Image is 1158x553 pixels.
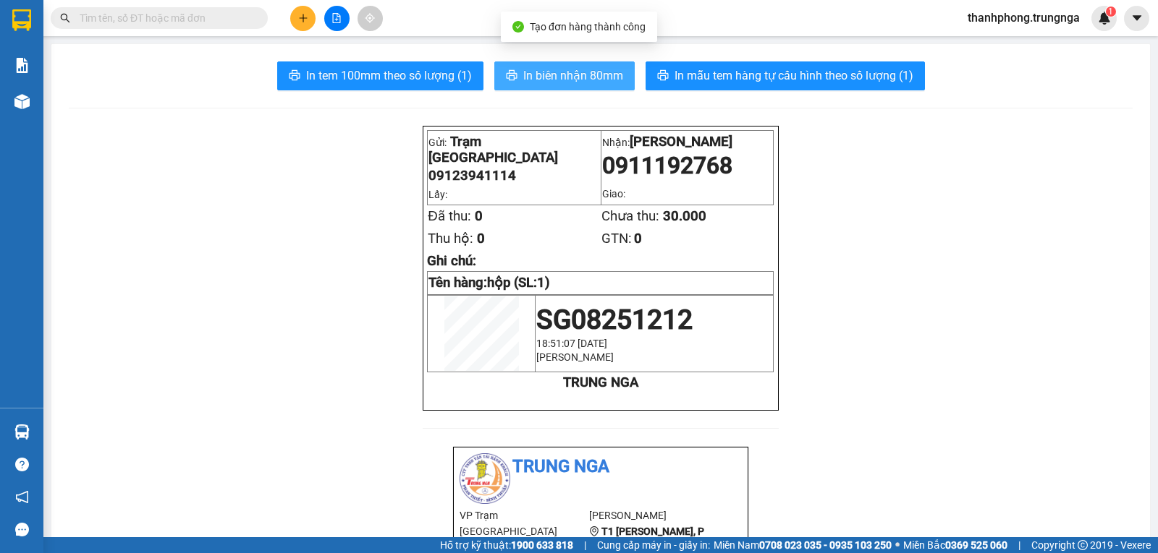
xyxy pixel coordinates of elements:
span: Tạo đơn hàng thành công [530,21,646,33]
span: plus [298,13,308,23]
span: ⚪️ [895,542,900,548]
span: Hỗ trợ kỹ thuật: [440,537,573,553]
li: VP Trạm [GEOGRAPHIC_DATA] [460,507,589,539]
strong: 1900 633 818 [511,539,573,551]
button: caret-down [1124,6,1149,31]
li: [PERSON_NAME] [589,507,719,523]
p: Gửi: [428,134,599,166]
span: | [1018,537,1020,553]
span: search [60,13,70,23]
button: plus [290,6,316,31]
strong: 0708 023 035 - 0935 103 250 [759,539,892,551]
span: check-circle [512,21,524,33]
strong: TRUNG NGA [563,374,638,390]
span: environment [589,526,599,536]
span: copyright [1078,540,1088,550]
img: solution-icon [14,58,30,73]
span: [PERSON_NAME] [630,134,732,150]
span: environment [100,80,110,90]
button: printerIn mẫu tem hàng tự cấu hình theo số lượng (1) [646,61,925,90]
button: aim [358,6,383,31]
span: 0 [475,208,483,224]
span: 1 [1108,7,1113,17]
span: Cung cấp máy in - giấy in: [597,537,710,553]
span: 09123941114 [428,168,516,184]
span: Giao: [602,188,625,200]
span: 0 [634,231,642,247]
span: Ghi chú: [427,253,476,269]
img: logo.jpg [460,453,510,504]
img: icon-new-feature [1098,12,1111,25]
span: question-circle [15,458,29,471]
button: printerIn biên nhận 80mm [494,61,635,90]
strong: Tên hàng: [428,275,550,291]
img: warehouse-icon [14,94,30,109]
input: Tìm tên, số ĐT hoặc mã đơn [80,10,250,26]
span: GTN: [601,231,632,247]
span: aim [365,13,375,23]
span: | [584,537,586,553]
span: Chưa thu: [601,208,659,224]
span: Đã thu: [428,208,470,224]
span: 30.000 [663,208,706,224]
p: Nhận: [602,134,773,150]
span: printer [289,69,300,83]
span: Miền Nam [714,537,892,553]
span: SG08251212 [536,304,693,335]
span: 18:51:07 [DATE] [536,338,607,349]
strong: 0369 525 060 [945,539,1007,551]
span: In biên nhận 80mm [523,67,623,85]
span: In mẫu tem hàng tự cấu hình theo số lượng (1) [675,67,913,85]
span: 0911192768 [602,152,732,179]
span: [PERSON_NAME] [536,351,614,363]
li: Trung Nga [460,453,742,481]
span: printer [657,69,669,83]
img: warehouse-icon [14,424,30,440]
span: hộp (SL: [487,275,550,291]
img: logo-vxr [12,9,31,31]
span: In tem 100mm theo số lượng (1) [306,67,472,85]
span: thanhphong.trungnga [956,9,1091,27]
span: notification [15,490,29,504]
li: [PERSON_NAME] [100,61,193,77]
span: caret-down [1130,12,1144,25]
span: Trạm [GEOGRAPHIC_DATA] [428,134,558,166]
img: logo.jpg [7,7,58,58]
b: T1 [PERSON_NAME], P [PERSON_NAME] [589,526,704,553]
span: Thu hộ: [428,231,473,247]
span: Lấy: [428,189,447,200]
button: file-add [324,6,350,31]
span: file-add [331,13,342,23]
span: 1) [537,275,550,291]
span: printer [506,69,517,83]
sup: 1 [1106,7,1116,17]
span: 0 [477,231,485,247]
li: Trung Nga [7,7,210,35]
li: VP Trạm [GEOGRAPHIC_DATA] [7,61,100,109]
button: printerIn tem 100mm theo số lượng (1) [277,61,483,90]
b: T1 [PERSON_NAME], P [PERSON_NAME] [100,80,188,123]
span: Miền Bắc [903,537,1007,553]
span: message [15,523,29,536]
